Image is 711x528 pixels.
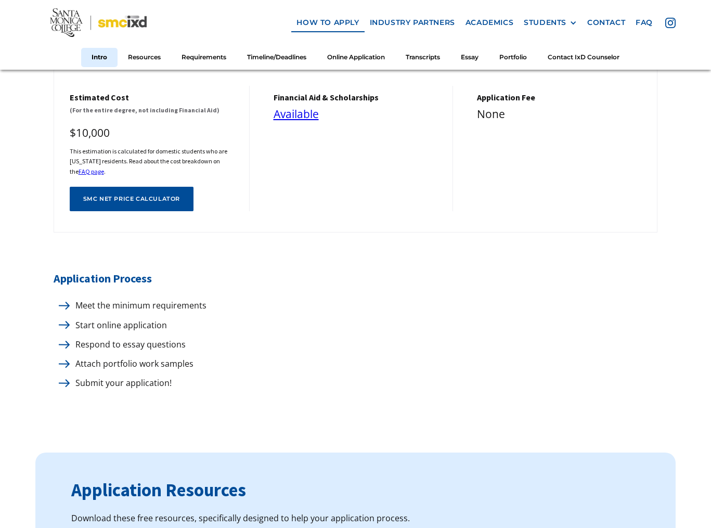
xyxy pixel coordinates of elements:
div: STUDENTS [524,18,577,27]
div: STUDENTS [524,18,566,27]
h5: Estimated cost [70,93,239,102]
h6: This estimation is calculated for domestic students who are [US_STATE] residents. Read about the ... [70,146,239,176]
a: Requirements [171,48,237,67]
a: Transcripts [395,48,450,67]
a: faq [630,13,658,32]
a: Contact IxD Counselor [537,48,630,67]
a: Essay [450,48,489,67]
p: Start online application [70,318,167,332]
img: Santa Monica College - SMC IxD logo [50,8,147,37]
div: SMC net price calculator [83,196,180,202]
a: how to apply [291,13,364,32]
a: industry partners [365,13,460,32]
div: None [477,105,647,124]
div: Download these free resources, specifically designed to help your application process. [71,511,640,525]
p: Respond to essay questions [70,338,186,352]
h5: Application Process [54,269,658,288]
div: $10,000 [70,124,239,143]
a: Portfolio [489,48,537,67]
h6: (For the entire degree, not including Financial Aid) [70,105,239,115]
a: Academics [460,13,519,32]
h5: Application Fee [477,93,647,102]
a: SMC net price calculator [70,187,193,211]
p: Submit your application! [70,376,172,390]
a: Available [274,107,319,121]
a: Online Application [317,48,395,67]
img: icon - instagram [665,18,676,28]
a: FAQ page [79,168,104,175]
p: Meet the minimum requirements [70,299,206,313]
a: contact [582,13,630,32]
a: Resources [118,48,171,67]
h5: financial aid & Scholarships [274,93,443,102]
a: Timeline/Deadlines [237,48,317,67]
p: Attach portfolio work samples [70,357,193,371]
a: Intro [81,48,118,67]
h3: Application Resources [71,478,640,503]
